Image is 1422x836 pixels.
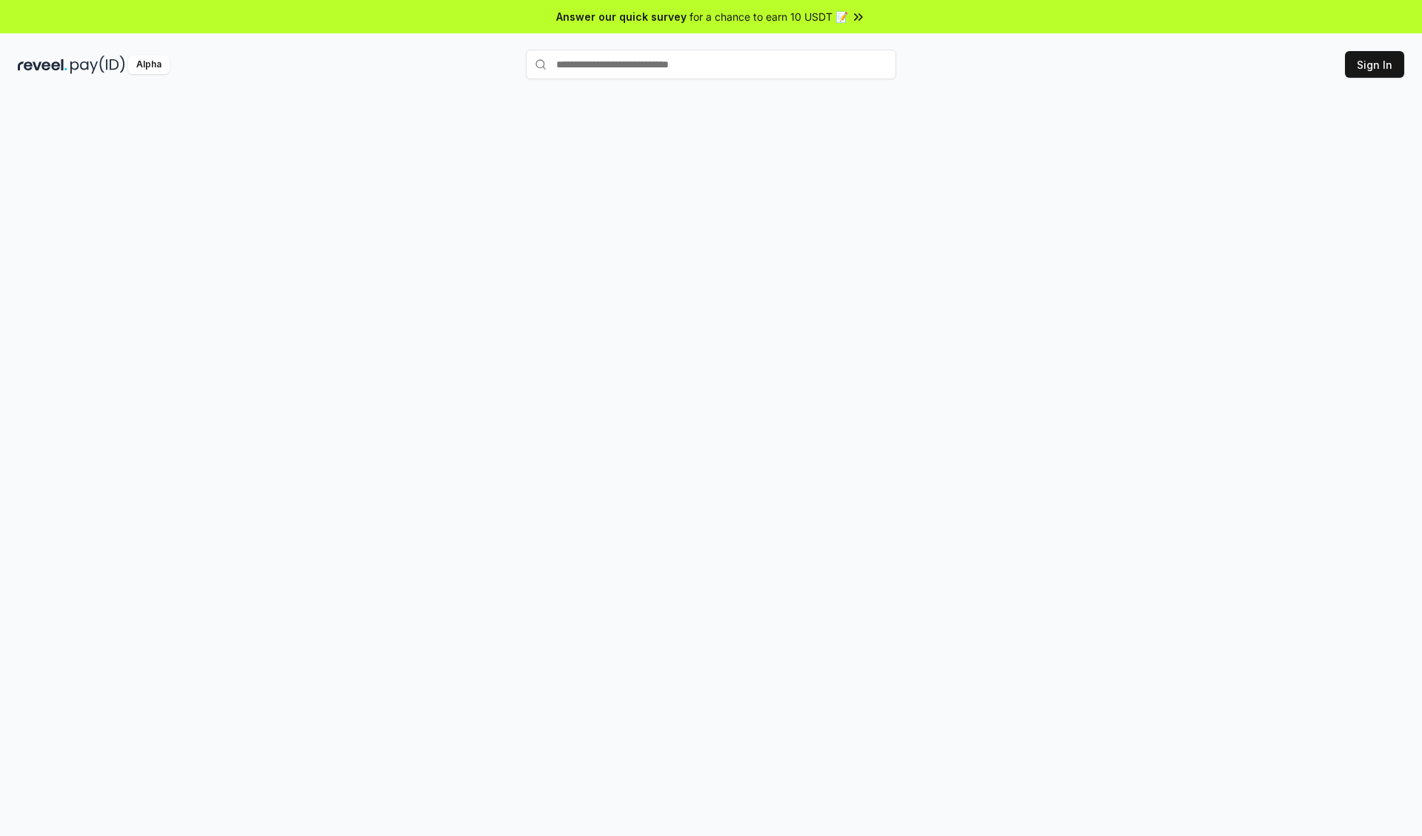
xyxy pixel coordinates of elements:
div: Alpha [128,56,170,74]
span: for a chance to earn 10 USDT 📝 [690,9,848,24]
img: pay_id [70,56,125,74]
button: Sign In [1345,51,1404,78]
span: Answer our quick survey [556,9,687,24]
img: reveel_dark [18,56,67,74]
